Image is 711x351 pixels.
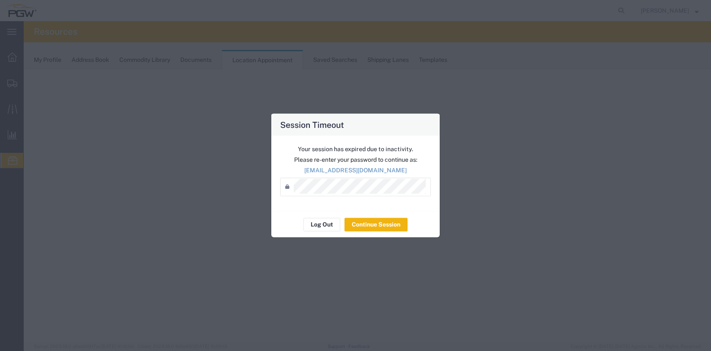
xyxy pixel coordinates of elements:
[344,218,408,231] button: Continue Session
[280,166,431,174] p: [EMAIL_ADDRESS][DOMAIN_NAME]
[280,118,344,130] h4: Session Timeout
[303,218,340,231] button: Log Out
[280,144,431,153] p: Your session has expired due to inactivity.
[280,155,431,164] p: Please re-enter your password to continue as:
